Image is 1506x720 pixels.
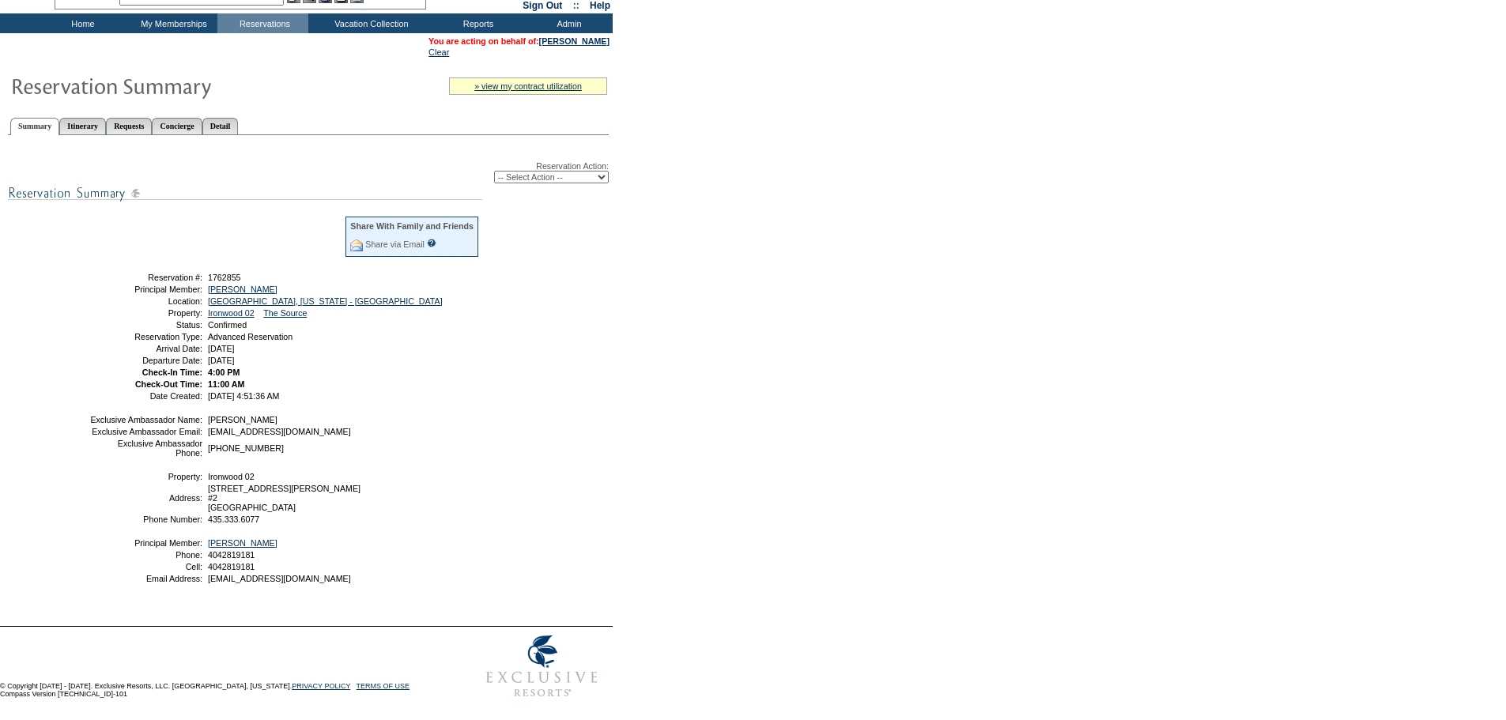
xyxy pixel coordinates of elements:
a: The Source [263,308,307,318]
td: Principal Member: [89,538,202,548]
span: Ironwood 02 [208,472,255,481]
td: Status: [89,320,202,330]
td: Home [36,13,126,33]
a: » view my contract utilization [474,81,582,91]
td: Exclusive Ambassador Email: [89,427,202,436]
a: Clear [428,47,449,57]
span: 4042819181 [208,562,255,571]
td: Reservations [217,13,308,33]
td: Departure Date: [89,356,202,365]
td: My Memberships [126,13,217,33]
span: Confirmed [208,320,247,330]
td: Vacation Collection [308,13,431,33]
a: [PERSON_NAME] [208,538,277,548]
span: [PHONE_NUMBER] [208,443,284,453]
div: Reservation Action: [8,161,609,183]
span: [EMAIL_ADDRESS][DOMAIN_NAME] [208,574,351,583]
span: 435.333.6077 [208,515,259,524]
img: subTtlResSummary.gif [8,183,482,203]
span: 11:00 AM [208,379,244,389]
a: [PERSON_NAME] [539,36,610,46]
span: [PERSON_NAME] [208,415,277,424]
td: Principal Member: [89,285,202,294]
td: Date Created: [89,391,202,401]
td: Exclusive Ambassador Name: [89,415,202,424]
td: Reports [431,13,522,33]
img: Exclusive Resorts [471,627,613,706]
a: Concierge [152,118,202,134]
span: [STREET_ADDRESS][PERSON_NAME] #2 [GEOGRAPHIC_DATA] [208,484,360,512]
td: Admin [522,13,613,33]
span: 4:00 PM [208,368,240,377]
a: Requests [106,118,152,134]
span: [EMAIL_ADDRESS][DOMAIN_NAME] [208,427,351,436]
img: Reservaton Summary [10,70,326,101]
td: Email Address: [89,574,202,583]
strong: Check-In Time: [142,368,202,377]
a: Ironwood 02 [208,308,255,318]
span: 1762855 [208,273,241,282]
td: Exclusive Ambassador Phone: [89,439,202,458]
a: Itinerary [59,118,106,134]
span: [DATE] [208,356,235,365]
td: Location: [89,296,202,306]
strong: Check-Out Time: [135,379,202,389]
span: [DATE] [208,344,235,353]
span: 4042819181 [208,550,255,560]
a: Summary [10,118,59,135]
td: Reservation #: [89,273,202,282]
td: Cell: [89,562,202,571]
a: Detail [202,118,239,134]
a: [PERSON_NAME] [208,285,277,294]
span: You are acting on behalf of: [428,36,610,46]
td: Phone Number: [89,515,202,524]
span: Advanced Reservation [208,332,293,341]
td: Phone: [89,550,202,560]
td: Arrival Date: [89,344,202,353]
a: PRIVACY POLICY [292,682,350,690]
a: TERMS OF USE [357,682,410,690]
a: Share via Email [365,239,425,249]
div: Share With Family and Friends [350,221,474,231]
input: What is this? [427,239,436,247]
td: Address: [89,484,202,512]
td: Reservation Type: [89,332,202,341]
a: [GEOGRAPHIC_DATA], [US_STATE] - [GEOGRAPHIC_DATA] [208,296,443,306]
td: Property: [89,472,202,481]
td: Property: [89,308,202,318]
span: [DATE] 4:51:36 AM [208,391,279,401]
